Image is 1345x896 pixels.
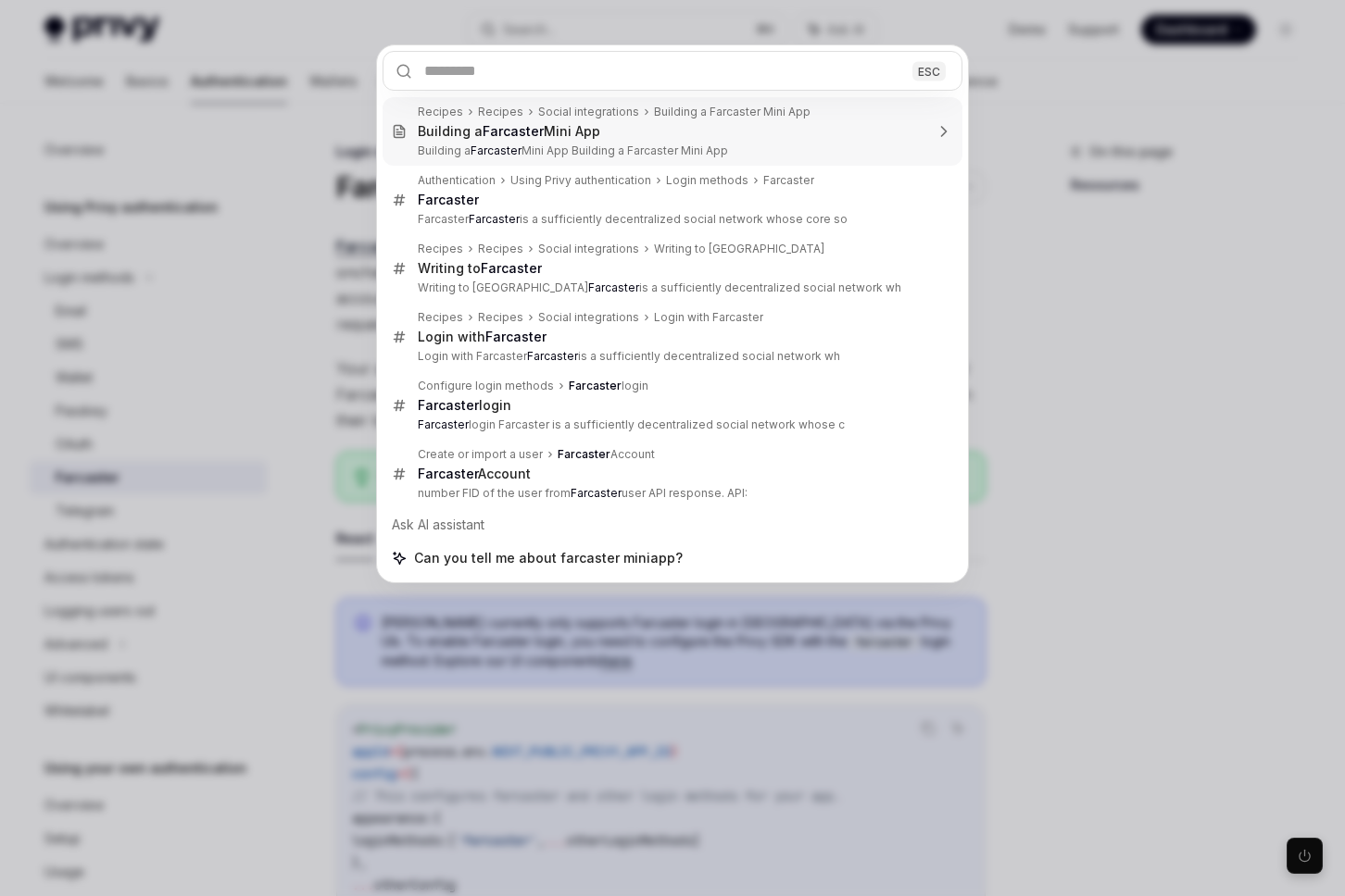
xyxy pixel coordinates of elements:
b: Farcaster [569,379,622,392]
p: login Farcaster is a sufficiently decentralized social network whose c [418,417,924,432]
b: Farcaster [418,192,479,207]
div: login [418,397,511,414]
div: Writing to [GEOGRAPHIC_DATA] [654,242,824,256]
div: Social integrations [538,105,639,119]
b: Farcaster [469,212,520,226]
b: Farcaster [418,417,469,431]
b: Farcaster [527,349,578,363]
div: Farcaster [763,173,814,188]
div: Recipes [478,310,523,325]
span: Can you tell me about farcaster miniapp? [414,549,683,567]
b: Farcaster [418,397,479,413]
div: Configure login methods [418,379,554,393]
div: Recipes [418,242,463,256]
p: Farcaster is a sufficiently decentralized social network whose core so [418,212,924,227]
div: Recipes [418,105,463,119]
div: Using Privy authentication [510,173,651,188]
div: Writing to [418,260,542,277]
b: Farcaster [481,260,542,276]
b: Farcaster [558,447,610,461]
b: Farcaster [588,280,639,294]
div: Social integrations [538,242,639,256]
div: Login with [418,329,547,345]
p: Login with Farcaster is a sufficiently decentralized social network wh [418,349,924,364]
div: Recipes [478,105,523,119]
div: Account [418,466,531,482]
p: Building a Mini App Building a Farcaster Mini App [418,143,924,158]
p: number FID of the user from user API response. API: [418,486,924,501]
b: Farcaster [483,123,544,139]
b: Farcaster [571,486,622,500]
div: Create or import a user [418,447,543,462]
div: Login methods [666,173,748,188]
div: Authentication [418,173,496,188]
div: Login with Farcaster [654,310,763,325]
div: Building a Farcaster Mini App [654,105,811,119]
b: Farcaster [418,466,478,481]
div: Recipes [418,310,463,325]
p: Writing to [GEOGRAPHIC_DATA] is a sufficiently decentralized social network wh [418,280,924,295]
div: ESC [912,61,946,81]
div: Account [558,447,655,462]
div: login [569,379,648,393]
div: Building a Mini App [418,123,600,140]
b: Farcaster [471,143,522,157]
b: Farcaster [485,329,547,344]
div: Social integrations [538,310,639,325]
div: Recipes [478,242,523,256]
div: Ask AI assistant [383,508,962,541]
